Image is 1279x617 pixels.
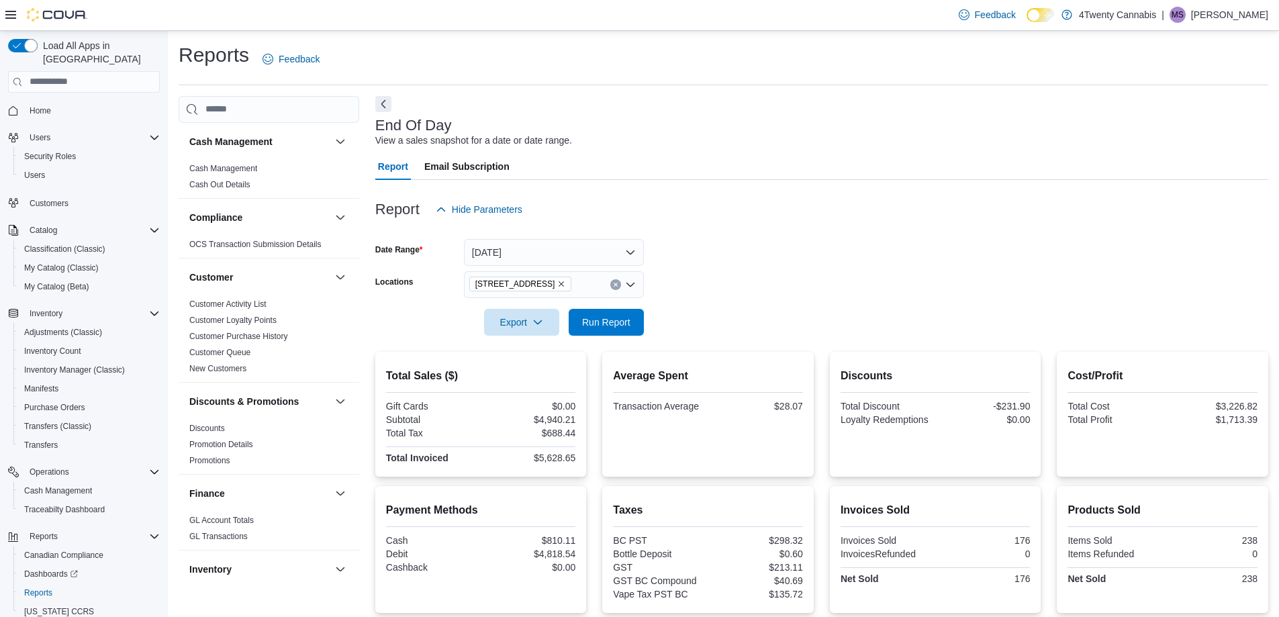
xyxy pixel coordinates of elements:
[189,395,299,408] h3: Discounts & Promotions
[711,401,803,412] div: $28.07
[189,211,242,224] h3: Compliance
[613,589,705,600] div: Vape Tax PST BC
[30,105,51,116] span: Home
[279,52,320,66] span: Feedback
[19,437,63,453] a: Transfers
[841,573,879,584] strong: Net Sold
[386,428,478,438] div: Total Tax
[189,211,330,224] button: Compliance
[24,263,99,273] span: My Catalog (Classic)
[613,575,705,586] div: GST BC Compound
[332,209,348,226] button: Compliance
[386,401,478,412] div: Gift Cards
[711,589,803,600] div: $135.72
[492,309,551,336] span: Export
[613,535,705,546] div: BC PST
[24,504,105,515] span: Traceabilty Dashboard
[19,362,160,378] span: Inventory Manager (Classic)
[19,279,160,295] span: My Catalog (Beta)
[711,535,803,546] div: $298.32
[24,102,160,119] span: Home
[24,346,81,357] span: Inventory Count
[378,153,408,180] span: Report
[38,39,160,66] span: Load All Apps in [GEOGRAPHIC_DATA]
[13,258,165,277] button: My Catalog (Classic)
[179,42,249,68] h1: Reports
[19,148,160,164] span: Security Roles
[3,101,165,120] button: Home
[189,439,253,450] span: Promotion Details
[975,8,1016,21] span: Feedback
[386,562,478,573] div: Cashback
[1027,8,1055,22] input: Dark Mode
[375,277,414,287] label: Locations
[613,562,705,573] div: GST
[332,134,348,150] button: Cash Management
[557,280,565,288] button: Remove 3441 Kingsway Ave from selection in this group
[469,277,572,291] span: 3441 Kingsway Ave
[582,316,630,329] span: Run Report
[24,402,85,413] span: Purchase Orders
[19,483,97,499] a: Cash Management
[13,323,165,342] button: Adjustments (Classic)
[19,260,160,276] span: My Catalog (Classic)
[19,547,160,563] span: Canadian Compliance
[610,279,621,290] button: Clear input
[711,562,803,573] div: $213.11
[1166,414,1258,425] div: $1,713.39
[19,381,160,397] span: Manifests
[938,535,1030,546] div: 176
[24,587,52,598] span: Reports
[386,414,478,425] div: Subtotal
[19,324,107,340] a: Adjustments (Classic)
[1166,573,1258,584] div: 238
[386,368,576,384] h2: Total Sales ($)
[13,500,165,519] button: Traceabilty Dashboard
[24,421,91,432] span: Transfers (Classic)
[3,304,165,323] button: Inventory
[841,549,933,559] div: InvoicesRefunded
[30,467,69,477] span: Operations
[332,393,348,410] button: Discounts & Promotions
[13,379,165,398] button: Manifests
[19,381,64,397] a: Manifests
[19,437,160,453] span: Transfers
[30,225,57,236] span: Catalog
[386,549,478,559] div: Debit
[189,135,273,148] h3: Cash Management
[19,279,95,295] a: My Catalog (Beta)
[189,348,250,357] a: Customer Queue
[189,163,257,174] span: Cash Management
[13,240,165,258] button: Classification (Classic)
[1166,535,1258,546] div: 238
[483,401,575,412] div: $0.00
[841,535,933,546] div: Invoices Sold
[24,528,160,544] span: Reports
[189,487,330,500] button: Finance
[19,502,160,518] span: Traceabilty Dashboard
[386,502,576,518] h2: Payment Methods
[3,221,165,240] button: Catalog
[19,148,81,164] a: Security Roles
[13,166,165,185] button: Users
[24,365,125,375] span: Inventory Manager (Classic)
[179,236,359,258] div: Compliance
[332,561,348,577] button: Inventory
[24,464,160,480] span: Operations
[19,343,160,359] span: Inventory Count
[24,130,160,146] span: Users
[1068,502,1258,518] h2: Products Sold
[19,566,160,582] span: Dashboards
[19,241,111,257] a: Classification (Classic)
[189,180,250,189] a: Cash Out Details
[19,418,97,434] a: Transfers (Classic)
[430,196,528,223] button: Hide Parameters
[189,179,250,190] span: Cash Out Details
[613,502,803,518] h2: Taxes
[3,527,165,546] button: Reports
[1162,7,1164,23] p: |
[613,401,705,412] div: Transaction Average
[1068,414,1159,425] div: Total Profit
[464,239,644,266] button: [DATE]
[19,167,50,183] a: Users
